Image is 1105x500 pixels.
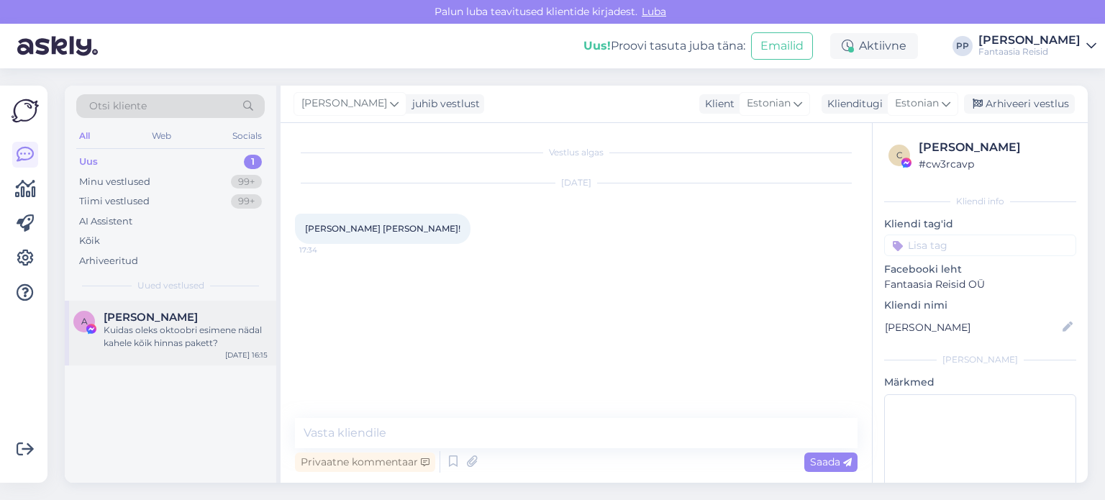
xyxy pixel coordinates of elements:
[810,455,852,468] span: Saada
[896,150,903,160] span: c
[884,217,1076,232] p: Kliendi tag'id
[244,155,262,169] div: 1
[406,96,480,112] div: juhib vestlust
[699,96,735,112] div: Klient
[884,262,1076,277] p: Facebooki leht
[149,127,174,145] div: Web
[978,46,1081,58] div: Fantaasia Reisid
[747,96,791,112] span: Estonian
[231,194,262,209] div: 99+
[104,324,268,350] div: Kuidas oleks oktoobri esimene nädal kahele kõik hinnas pakett?
[884,298,1076,313] p: Kliendi nimi
[79,254,138,268] div: Arhiveeritud
[295,453,435,472] div: Privaatne kommentaar
[301,96,387,112] span: [PERSON_NAME]
[637,5,670,18] span: Luba
[895,96,939,112] span: Estonian
[225,350,268,360] div: [DATE] 16:15
[919,139,1072,156] div: [PERSON_NAME]
[978,35,1096,58] a: [PERSON_NAME]Fantaasia Reisid
[583,37,745,55] div: Proovi tasuta juba täna:
[964,94,1075,114] div: Arhiveeri vestlus
[79,214,132,229] div: AI Assistent
[884,195,1076,208] div: Kliendi info
[81,316,88,327] span: A
[76,127,93,145] div: All
[919,156,1072,172] div: # cw3rcavp
[884,277,1076,292] p: Fantaasia Reisid OÜ
[830,33,918,59] div: Aktiivne
[299,245,353,255] span: 17:34
[12,97,39,124] img: Askly Logo
[751,32,813,60] button: Emailid
[884,235,1076,256] input: Lisa tag
[79,155,98,169] div: Uus
[89,99,147,114] span: Otsi kliente
[79,175,150,189] div: Minu vestlused
[952,36,973,56] div: PP
[229,127,265,145] div: Socials
[305,223,460,234] span: [PERSON_NAME] [PERSON_NAME]!
[884,375,1076,390] p: Märkmed
[104,311,198,324] span: Aivar Vahtra
[295,146,858,159] div: Vestlus algas
[884,353,1076,366] div: [PERSON_NAME]
[583,39,611,53] b: Uus!
[137,279,204,292] span: Uued vestlused
[822,96,883,112] div: Klienditugi
[295,176,858,189] div: [DATE]
[885,319,1060,335] input: Lisa nimi
[79,194,150,209] div: Tiimi vestlused
[231,175,262,189] div: 99+
[79,234,100,248] div: Kõik
[978,35,1081,46] div: [PERSON_NAME]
